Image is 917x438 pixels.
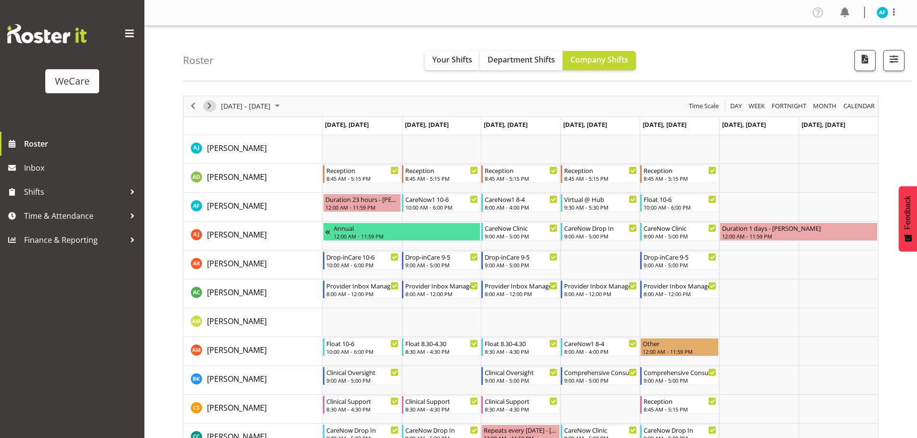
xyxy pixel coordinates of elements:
[218,96,285,116] div: August 18 - 24, 2025
[24,137,140,151] span: Roster
[402,251,480,270] div: Andrea Ramirez"s event - Drop-inCare 9-5 Begin From Tuesday, August 19, 2025 at 9:00:00 AM GMT+12...
[323,396,401,414] div: Catherine Stewart"s event - Clinical Support Begin From Monday, August 18, 2025 at 8:30:00 AM GMT...
[183,337,323,366] td: Ashley Mendoza resource
[722,232,875,240] div: 12:00 AM - 11:59 PM
[485,203,557,211] div: 8:00 AM - 4:00 PM
[183,193,323,222] td: Alex Ferguson resource
[561,165,639,183] div: Aleea Devenport"s event - Reception Begin From Thursday, August 21, 2025 at 8:45:00 AM GMT+12:00 ...
[207,142,267,154] a: [PERSON_NAME]
[722,120,766,129] span: [DATE], [DATE]
[187,100,200,112] button: Previous
[207,229,267,240] span: [PERSON_NAME]
[485,348,557,355] div: 8:30 AM - 4:30 PM
[842,100,876,112] span: calendar
[561,367,639,385] div: Brian Ko"s event - Comprehensive Consult Begin From Thursday, August 21, 2025 at 9:00:00 AM GMT+1...
[323,367,401,385] div: Brian Ko"s event - Clinical Oversight Begin From Monday, August 18, 2025 at 9:00:00 AM GMT+12:00 ...
[644,223,716,233] div: CareNow Clinic
[688,100,720,112] span: Time Scale
[564,281,637,290] div: Provider Inbox Management
[485,261,557,269] div: 9:00 AM - 5:00 PM
[207,143,267,153] span: [PERSON_NAME]
[720,223,878,241] div: Amy Johannsen"s event - Duration 1 days - Amy Johannsen Begin From Saturday, August 23, 2025 at 1...
[183,250,323,279] td: Andrea Ramirez resource
[24,161,140,175] span: Inbox
[564,367,637,377] div: Comprehensive Consult
[405,175,478,182] div: 8:45 AM - 5:15 PM
[854,50,876,71] button: Download a PDF of the roster according to the set date range.
[326,425,399,435] div: CareNow Drop In
[183,308,323,337] td: Antonia Mao resource
[485,405,557,413] div: 8:30 AM - 4:30 PM
[326,175,399,182] div: 8:45 AM - 5:15 PM
[326,261,399,269] div: 10:00 AM - 6:00 PM
[24,209,125,223] span: Time & Attendance
[485,165,557,175] div: Reception
[323,223,481,241] div: Amy Johannsen"s event - Annual Begin From Wednesday, August 13, 2025 at 12:00:00 AM GMT+12:00 End...
[183,279,323,308] td: Andrew Casburn resource
[405,120,449,129] span: [DATE], [DATE]
[640,338,719,356] div: Ashley Mendoza"s event - Other Begin From Friday, August 22, 2025 at 12:00:00 AM GMT+12:00 Ends A...
[405,281,478,290] div: Provider Inbox Management
[485,281,557,290] div: Provider Inbox Management
[729,100,743,112] span: Day
[485,252,557,262] div: Drop-inCare 9-5
[326,405,399,413] div: 8:30 AM - 4:30 PM
[644,203,716,211] div: 10:00 AM - 6:00 PM
[883,50,904,71] button: Filter Shifts
[405,194,478,204] div: CareNow1 10-6
[481,194,560,212] div: Alex Ferguson"s event - CareNow1 8-4 Begin From Wednesday, August 20, 2025 at 8:00:00 AM GMT+12:0...
[640,280,719,299] div: Andrew Casburn"s event - Provider Inbox Management Begin From Friday, August 22, 2025 at 8:00:00 ...
[207,258,267,269] a: [PERSON_NAME]
[326,290,399,298] div: 8:00 AM - 12:00 PM
[564,348,637,355] div: 8:00 AM - 4:00 PM
[485,232,557,240] div: 9:00 AM - 5:00 PM
[323,194,401,212] div: Alex Ferguson"s event - Duration 23 hours - Alex Ferguson Begin From Monday, August 18, 2025 at 1...
[425,51,480,70] button: Your Shifts
[564,165,637,175] div: Reception
[323,251,401,270] div: Andrea Ramirez"s event - Drop-inCare 10-6 Begin From Monday, August 18, 2025 at 10:00:00 AM GMT+1...
[481,223,560,241] div: Amy Johannsen"s event - CareNow Clinic Begin From Wednesday, August 20, 2025 at 9:00:00 AM GMT+12...
[405,290,478,298] div: 8:00 AM - 12:00 PM
[640,396,719,414] div: Catherine Stewart"s event - Reception Begin From Friday, August 22, 2025 at 8:45:00 AM GMT+12:00 ...
[207,402,267,413] span: [PERSON_NAME]
[207,344,267,356] a: [PERSON_NAME]
[561,223,639,241] div: Amy Johannsen"s event - CareNow Drop In Begin From Thursday, August 21, 2025 at 9:00:00 AM GMT+12...
[207,315,267,327] a: [PERSON_NAME]
[570,54,628,65] span: Company Shifts
[485,194,557,204] div: CareNow1 8-4
[640,367,719,385] div: Brian Ko"s event - Comprehensive Consult Begin From Friday, August 22, 2025 at 9:00:00 AM GMT+12:...
[405,396,478,406] div: Clinical Support
[484,425,557,435] div: Repeats every [DATE] - [PERSON_NAME]
[643,120,686,129] span: [DATE], [DATE]
[644,396,716,406] div: Reception
[481,251,560,270] div: Andrea Ramirez"s event - Drop-inCare 9-5 Begin From Wednesday, August 20, 2025 at 9:00:00 AM GMT+...
[325,194,399,204] div: Duration 23 hours - [PERSON_NAME]
[481,367,560,385] div: Brian Ko"s event - Clinical Oversight Begin From Wednesday, August 20, 2025 at 9:00:00 AM GMT+12:...
[644,367,716,377] div: Comprehensive Consult
[201,96,218,116] div: next period
[207,402,267,413] a: [PERSON_NAME]
[564,175,637,182] div: 8:45 AM - 5:15 PM
[812,100,839,112] button: Timeline Month
[220,100,271,112] span: [DATE] - [DATE]
[405,425,478,435] div: CareNow Drop In
[877,7,888,18] img: alex-ferguson10997.jpg
[326,165,399,175] div: Reception
[644,281,716,290] div: Provider Inbox Management
[24,185,125,199] span: Shifts
[644,165,716,175] div: Reception
[722,223,875,233] div: Duration 1 days - [PERSON_NAME]
[748,100,766,112] span: Week
[801,120,845,129] span: [DATE], [DATE]
[326,376,399,384] div: 9:00 AM - 5:00 PM
[644,252,716,262] div: Drop-inCare 9-5
[207,374,267,384] span: [PERSON_NAME]
[485,223,557,233] div: CareNow Clinic
[405,405,478,413] div: 8:30 AM - 4:30 PM
[207,229,267,240] a: [PERSON_NAME]
[207,172,267,182] span: [PERSON_NAME]
[323,280,401,299] div: Andrew Casburn"s event - Provider Inbox Management Begin From Monday, August 18, 2025 at 8:00:00 ...
[564,232,637,240] div: 9:00 AM - 5:00 PM
[183,366,323,395] td: Brian Ko resource
[334,232,478,240] div: 12:00 AM - 11:59 PM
